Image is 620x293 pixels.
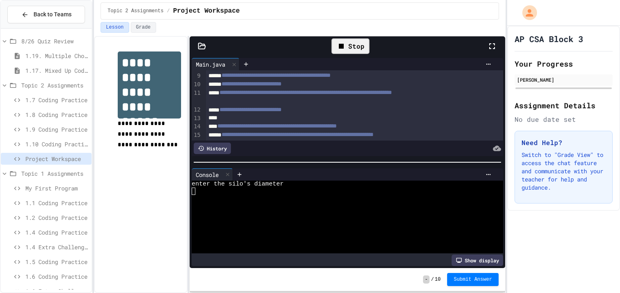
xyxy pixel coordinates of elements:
[192,58,239,70] div: Main.java
[25,66,88,75] span: 1.17. Mixed Up Code Practice 1.1-1.6
[7,6,85,23] button: Back to Teams
[21,37,88,45] span: 8/26 Quiz Review
[25,51,88,60] span: 1.19. Multiple Choice Exercises for Unit 1a (1.1-1.6)
[107,8,163,14] span: Topic 2 Assignments
[514,3,539,22] div: My Account
[515,114,613,124] div: No due date set
[192,170,223,179] div: Console
[522,138,606,148] h3: Need Help?
[34,10,72,19] span: Back to Teams
[192,139,202,148] div: 16
[331,38,369,54] div: Stop
[21,169,88,178] span: Topic 1 Assignments
[192,181,284,188] span: enter the silo's diameter
[25,199,88,207] span: 1.1 Coding Practice
[25,213,88,222] span: 1.2 Coding Practice
[515,33,583,45] h1: AP CSA Block 3
[517,76,610,83] div: [PERSON_NAME]
[167,8,170,14] span: /
[423,275,429,284] span: -
[21,81,88,89] span: Topic 2 Assignments
[25,257,88,266] span: 1.5 Coding Practice
[131,22,156,33] button: Grade
[192,60,229,69] div: Main.java
[194,143,231,154] div: History
[515,58,613,69] h2: Your Progress
[25,228,88,237] span: 1.4 Coding Practice
[25,272,88,281] span: 1.6 Coding Practice
[173,6,239,16] span: Project Workspace
[192,168,233,181] div: Console
[454,276,492,283] span: Submit Answer
[192,114,202,123] div: 13
[25,154,88,163] span: Project Workspace
[192,72,202,81] div: 9
[101,22,129,33] button: Lesson
[447,273,499,286] button: Submit Answer
[25,243,88,251] span: 1.4 Extra Challenge Problem
[25,110,88,119] span: 1.8 Coding Practice
[515,100,613,111] h2: Assignment Details
[522,151,606,192] p: Switch to "Grade View" to access the chat feature and communicate with your teacher for help and ...
[25,184,88,192] span: My First Program
[431,276,434,283] span: /
[192,106,202,114] div: 12
[25,140,88,148] span: 1.10 Coding Practice
[25,96,88,104] span: 1.7 Coding Practice
[435,276,441,283] span: 10
[452,255,503,266] div: Show display
[192,81,202,89] div: 10
[192,131,202,140] div: 15
[192,123,202,131] div: 14
[192,89,202,106] div: 11
[25,125,88,134] span: 1.9 Coding Practice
